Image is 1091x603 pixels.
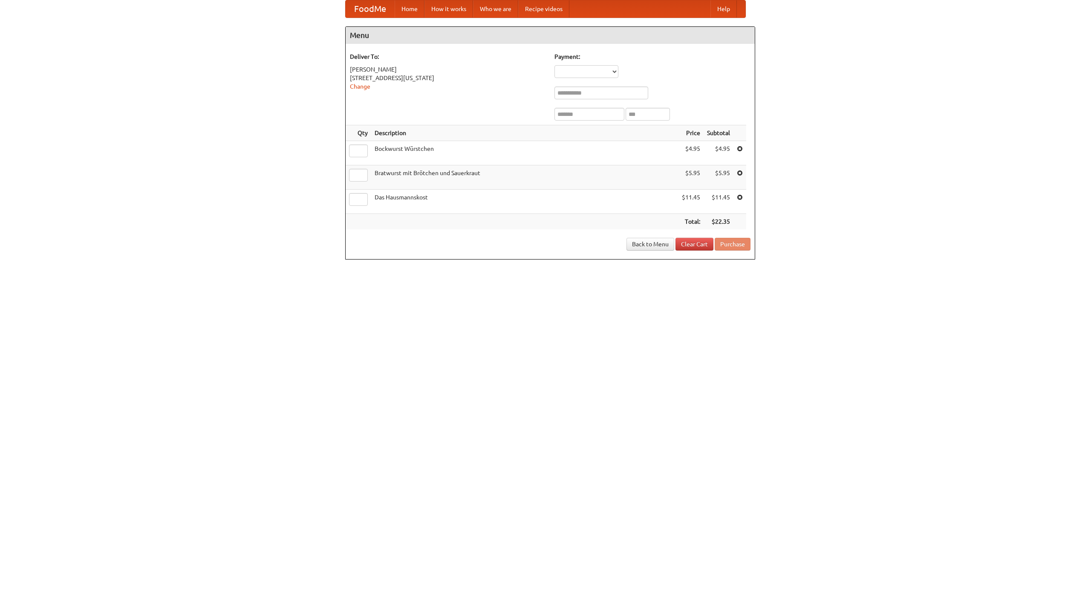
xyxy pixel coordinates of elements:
[424,0,473,17] a: How it works
[473,0,518,17] a: Who we are
[678,214,704,230] th: Total:
[518,0,569,17] a: Recipe videos
[371,125,678,141] th: Description
[704,190,733,214] td: $11.45
[678,165,704,190] td: $5.95
[704,165,733,190] td: $5.95
[346,27,755,44] h4: Menu
[675,238,713,251] a: Clear Cart
[350,52,546,61] h5: Deliver To:
[678,125,704,141] th: Price
[678,141,704,165] td: $4.95
[710,0,737,17] a: Help
[350,65,546,74] div: [PERSON_NAME]
[704,125,733,141] th: Subtotal
[371,165,678,190] td: Bratwurst mit Brötchen und Sauerkraut
[350,74,546,82] div: [STREET_ADDRESS][US_STATE]
[395,0,424,17] a: Home
[371,190,678,214] td: Das Hausmannskost
[346,125,371,141] th: Qty
[626,238,674,251] a: Back to Menu
[678,190,704,214] td: $11.45
[350,83,370,90] a: Change
[704,141,733,165] td: $4.95
[715,238,750,251] button: Purchase
[554,52,750,61] h5: Payment:
[371,141,678,165] td: Bockwurst Würstchen
[346,0,395,17] a: FoodMe
[704,214,733,230] th: $22.35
